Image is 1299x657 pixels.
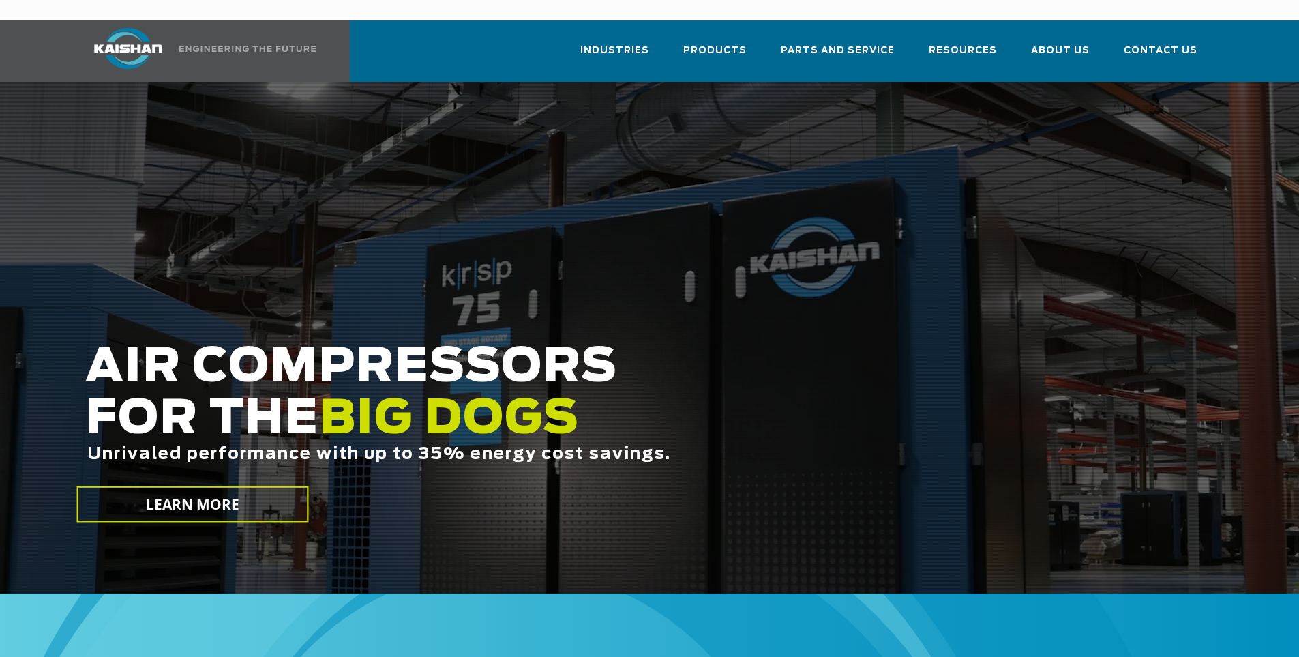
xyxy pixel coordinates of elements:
[76,486,308,523] a: LEARN MORE
[1031,33,1090,79] a: About Us
[87,446,671,463] span: Unrivaled performance with up to 35% energy cost savings.
[145,495,239,514] span: LEARN MORE
[1031,43,1090,59] span: About Us
[683,33,747,79] a: Products
[580,33,649,79] a: Industries
[781,43,895,59] span: Parts and Service
[179,46,316,52] img: Engineering the future
[319,396,580,443] span: BIG DOGS
[77,28,179,69] img: kaishan logo
[580,43,649,59] span: Industries
[1124,33,1197,79] a: Contact Us
[85,342,1024,506] h2: AIR COMPRESSORS FOR THE
[781,33,895,79] a: Parts and Service
[683,43,747,59] span: Products
[929,33,997,79] a: Resources
[929,43,997,59] span: Resources
[77,20,318,82] a: Kaishan USA
[1124,43,1197,59] span: Contact Us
